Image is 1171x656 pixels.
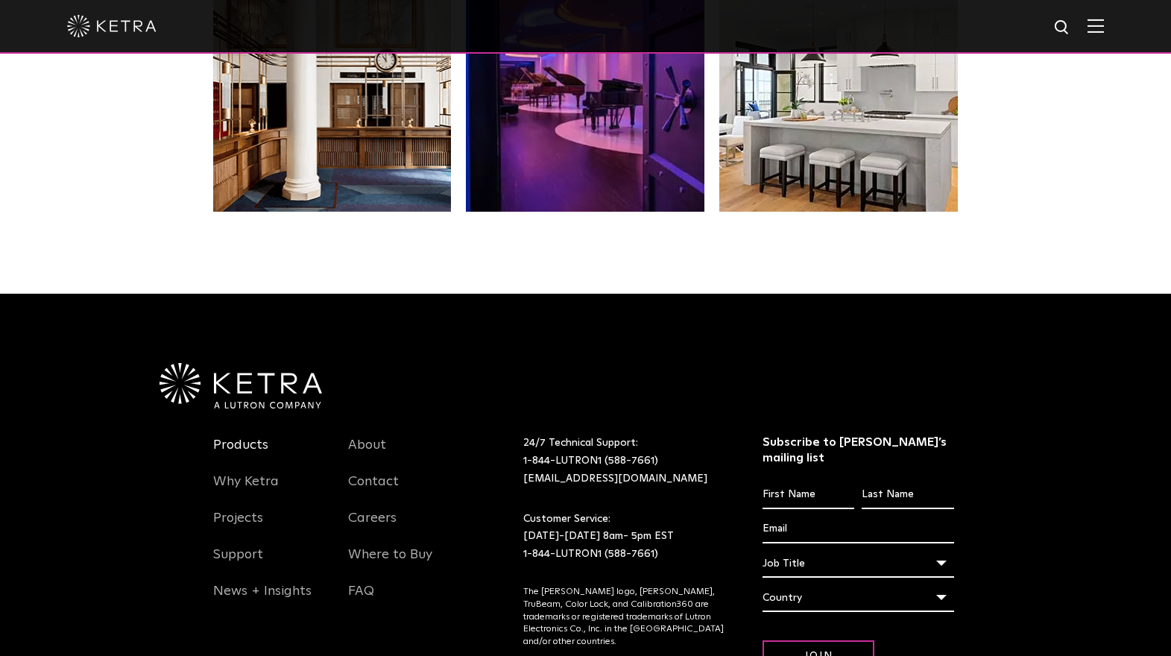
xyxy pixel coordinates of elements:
h3: Subscribe to [PERSON_NAME]’s mailing list [763,435,954,466]
a: FAQ [348,583,374,617]
p: 24/7 Technical Support: [523,435,725,488]
a: Support [213,546,263,581]
a: 1-844-LUTRON1 (588-7661) [523,549,658,559]
a: Contact [348,473,399,508]
p: Customer Service: [DATE]-[DATE] 8am- 5pm EST [523,511,725,564]
a: [EMAIL_ADDRESS][DOMAIN_NAME] [523,473,707,484]
div: Country [763,584,954,612]
a: Where to Buy [348,546,432,581]
img: Ketra-aLutronCo_White_RGB [160,363,322,409]
div: Navigation Menu [213,435,326,617]
img: ketra-logo-2019-white [67,15,157,37]
a: Products [213,437,268,471]
a: Careers [348,510,397,544]
a: News + Insights [213,583,312,617]
input: First Name [763,481,854,509]
a: 1-844-LUTRON1 (588-7661) [523,455,658,466]
input: Last Name [862,481,953,509]
input: Email [763,515,954,543]
a: Why Ketra [213,473,279,508]
img: Hamburger%20Nav.svg [1088,19,1104,33]
div: Navigation Menu [348,435,461,617]
a: Projects [213,510,263,544]
a: About [348,437,386,471]
p: The [PERSON_NAME] logo, [PERSON_NAME], TruBeam, Color Lock, and Calibration360 are trademarks or ... [523,586,725,649]
img: search icon [1053,19,1072,37]
div: Job Title [763,549,954,578]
